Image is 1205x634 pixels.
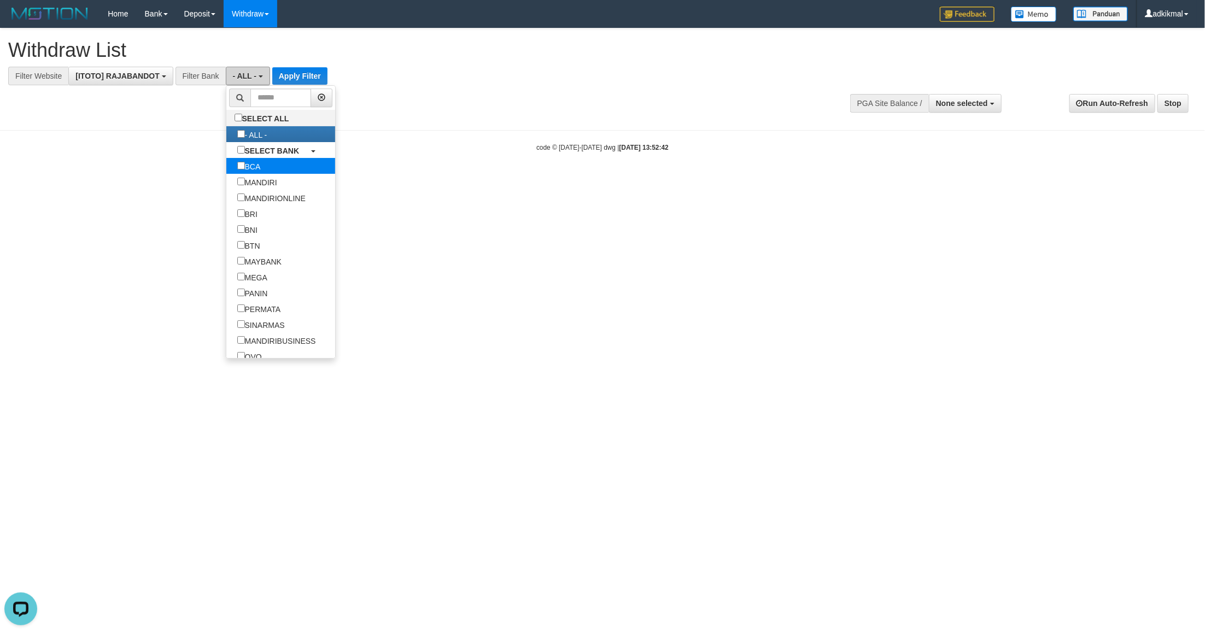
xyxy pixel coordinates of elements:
[226,332,327,348] label: MANDIRIBUSINESS
[233,72,257,80] span: - ALL -
[237,304,245,312] input: PERMATA
[1157,94,1189,113] a: Stop
[226,285,279,301] label: PANIN
[226,190,317,206] label: MANDIRIONLINE
[237,320,245,328] input: SINARMAS
[226,126,278,142] label: - ALL -
[536,144,669,151] small: code © [DATE]-[DATE] dwg |
[226,142,336,158] a: SELECT BANK
[226,237,271,253] label: BTN
[226,206,268,221] label: BRI
[226,110,300,126] label: SELECT ALL
[237,289,245,296] input: PANIN
[226,316,296,332] label: SINARMAS
[237,352,245,360] input: OVO
[929,94,1002,113] button: None selected
[237,146,245,154] input: SELECT BANK
[940,7,995,22] img: Feedback.jpg
[237,130,245,138] input: - ALL -
[75,72,159,80] span: [ITOTO] RAJABANDOT
[936,99,988,108] span: None selected
[4,4,37,37] button: Open LiveChat chat widget
[237,336,245,344] input: MANDIRIBUSINESS
[237,162,245,169] input: BCA
[237,273,245,280] input: MEGA
[237,209,245,217] input: BRI
[8,39,792,61] h1: Withdraw List
[226,67,270,85] button: - ALL -
[237,257,245,265] input: MAYBANK
[226,269,278,285] label: MEGA
[8,5,91,22] img: MOTION_logo.png
[235,114,242,121] input: SELECT ALL
[226,253,293,269] label: MAYBANK
[226,158,272,174] label: BCA
[237,241,245,249] input: BTN
[1011,7,1057,22] img: Button%20Memo.svg
[237,225,245,233] input: BNI
[272,67,327,85] button: Apply Filter
[237,193,245,201] input: MANDIRIONLINE
[1073,7,1128,21] img: panduan.png
[619,144,669,151] strong: [DATE] 13:52:42
[226,174,288,190] label: MANDIRI
[226,221,268,237] label: BNI
[176,67,226,85] div: Filter Bank
[245,146,300,155] b: SELECT BANK
[226,348,273,364] label: OVO
[1069,94,1155,113] a: Run Auto-Refresh
[68,67,173,85] button: [ITOTO] RAJABANDOT
[226,301,292,316] label: PERMATA
[850,94,929,113] div: PGA Site Balance /
[237,178,245,185] input: MANDIRI
[8,67,68,85] div: Filter Website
